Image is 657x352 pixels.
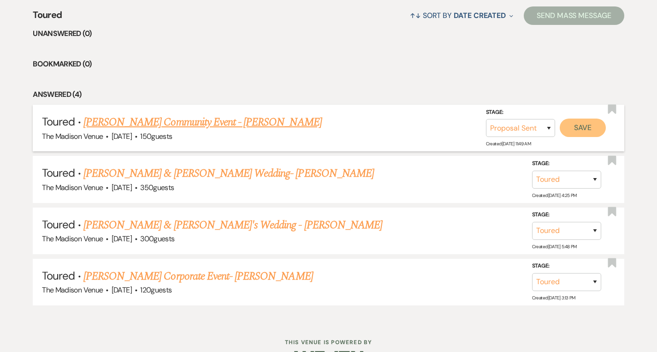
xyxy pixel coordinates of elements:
[140,285,172,295] span: 120 guests
[524,6,624,25] button: Send Mass Message
[532,261,601,271] label: Stage:
[112,131,132,141] span: [DATE]
[83,217,382,233] a: [PERSON_NAME] & [PERSON_NAME]'s Wedding - [PERSON_NAME]
[33,89,624,101] li: Answered (4)
[83,268,313,285] a: [PERSON_NAME] Corporate Event- [PERSON_NAME]
[486,141,531,147] span: Created: [DATE] 11:49 AM
[42,217,75,232] span: Toured
[33,8,62,28] span: Toured
[532,159,601,169] label: Stage:
[532,192,577,198] span: Created: [DATE] 4:25 PM
[42,131,103,141] span: The Madison Venue
[112,285,132,295] span: [DATE]
[140,234,174,244] span: 300 guests
[42,183,103,192] span: The Madison Venue
[410,11,421,20] span: ↑↓
[83,114,322,131] a: [PERSON_NAME] Community Event - [PERSON_NAME]
[42,268,75,283] span: Toured
[140,131,172,141] span: 150 guests
[42,285,103,295] span: The Madison Venue
[42,114,75,129] span: Toured
[140,183,174,192] span: 350 guests
[532,295,575,301] span: Created: [DATE] 3:13 PM
[83,165,374,182] a: [PERSON_NAME] & [PERSON_NAME] Wedding- [PERSON_NAME]
[560,119,606,137] button: Save
[33,28,624,40] li: Unanswered (0)
[454,11,506,20] span: Date Created
[532,244,577,250] span: Created: [DATE] 5:48 PM
[33,58,624,70] li: Bookmarked (0)
[532,210,601,220] label: Stage:
[486,107,555,118] label: Stage:
[406,3,517,28] button: Sort By Date Created
[42,166,75,180] span: Toured
[112,183,132,192] span: [DATE]
[112,234,132,244] span: [DATE]
[42,234,103,244] span: The Madison Venue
